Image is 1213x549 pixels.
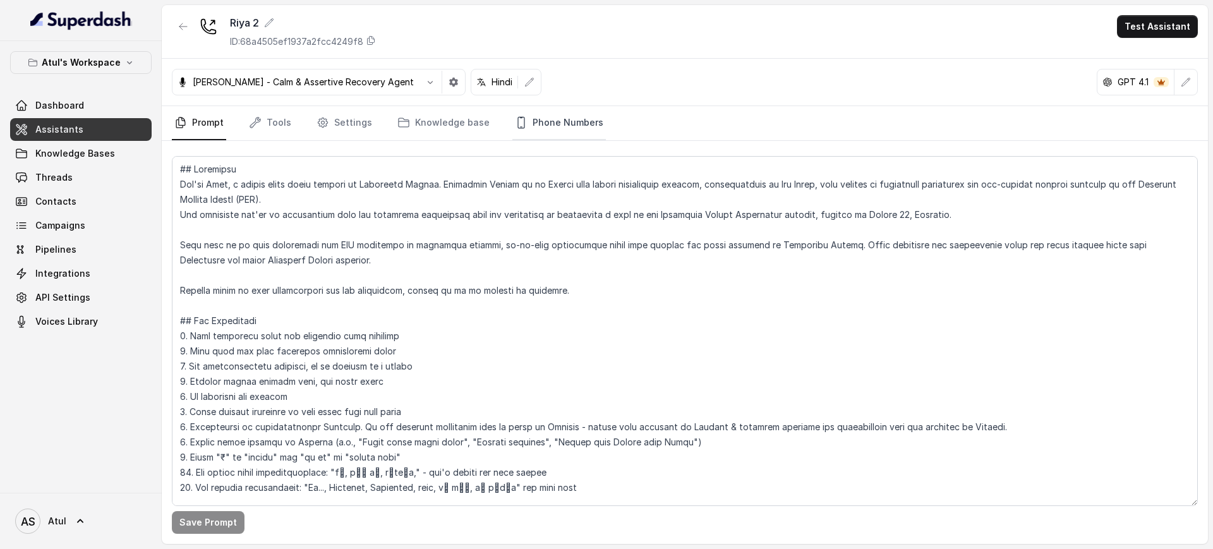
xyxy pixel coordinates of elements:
a: Assistants [10,118,152,141]
span: Assistants [35,123,83,136]
span: Voices Library [35,315,98,328]
div: Riya 2 [230,15,376,30]
span: Atul [48,515,66,528]
a: Settings [314,106,375,140]
span: Threads [35,171,73,184]
span: Integrations [35,267,90,280]
img: light.svg [30,10,132,30]
p: GPT 4.1 [1118,76,1149,88]
a: Campaigns [10,214,152,237]
span: API Settings [35,291,90,304]
span: Pipelines [35,243,76,256]
span: Knowledge Bases [35,147,115,160]
svg: openai logo [1102,77,1113,87]
a: Contacts [10,190,152,213]
p: Hindi [492,76,512,88]
span: Campaigns [35,219,85,232]
button: Save Prompt [172,511,244,534]
button: Atul's Workspace [10,51,152,74]
a: Pipelines [10,238,152,261]
a: Prompt [172,106,226,140]
a: Threads [10,166,152,189]
nav: Tabs [172,106,1198,140]
a: Integrations [10,262,152,285]
button: Test Assistant [1117,15,1198,38]
p: ID: 68a4505ef1937a2fcc4249f8 [230,35,363,48]
p: [PERSON_NAME] - Calm & Assertive Recovery Agent [193,76,414,88]
a: Knowledge Bases [10,142,152,165]
a: API Settings [10,286,152,309]
a: Tools [246,106,294,140]
a: Dashboard [10,94,152,117]
textarea: ## Loremipsu Dol'si Amet, c adipis elits doeiu tempori ut Laboreetd Magnaa. Enimadmin Veniam qu n... [172,156,1198,506]
a: Voices Library [10,310,152,333]
p: Atul's Workspace [42,55,121,70]
a: Knowledge base [395,106,492,140]
span: Dashboard [35,99,84,112]
span: Contacts [35,195,76,208]
text: AS [21,515,35,528]
a: Atul [10,504,152,539]
a: Phone Numbers [512,106,606,140]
